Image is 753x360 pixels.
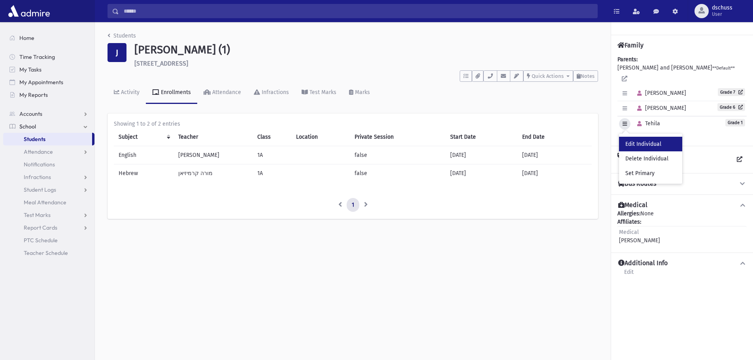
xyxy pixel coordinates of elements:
[24,173,51,181] span: Infractions
[732,153,747,167] a: View all Associations
[3,89,94,101] a: My Reports
[619,228,660,245] div: [PERSON_NAME]
[634,105,686,111] span: [PERSON_NAME]
[19,66,42,73] span: My Tasks
[3,183,94,196] a: Student Logs
[617,180,747,188] button: Bus Routes
[19,79,63,86] span: My Appointments
[619,151,682,166] a: Delete Individual
[618,201,647,209] h4: Medical
[146,82,197,104] a: Enrollments
[247,82,295,104] a: Infractions
[445,146,518,164] td: [DATE]
[617,55,747,139] div: [PERSON_NAME] and [PERSON_NAME]
[3,234,94,247] a: PTC Schedule
[445,128,518,146] th: Start Date
[108,82,146,104] a: Activity
[350,146,445,164] td: false
[19,34,34,41] span: Home
[3,171,94,183] a: Infractions
[24,237,58,244] span: PTC Schedule
[3,51,94,63] a: Time Tracking
[617,210,640,217] b: Allergies:
[6,3,52,19] img: AdmirePro
[517,128,592,146] th: End Date
[634,90,686,96] span: [PERSON_NAME]
[24,199,66,206] span: Meal Attendance
[134,43,598,57] h1: [PERSON_NAME] (1)
[24,211,51,219] span: Test Marks
[617,201,747,209] button: Medical
[619,166,682,181] a: Set Primary
[573,70,598,82] button: Notes
[119,4,597,18] input: Search
[3,247,94,259] a: Teacher Schedule
[3,120,94,133] a: School
[174,164,253,182] td: מורה קרמיזיאן
[3,209,94,221] a: Test Marks
[617,259,747,268] button: Additional Info
[624,268,634,282] a: Edit
[295,82,343,104] a: Test Marks
[3,76,94,89] a: My Appointments
[19,123,36,130] span: School
[24,186,56,193] span: Student Logs
[581,73,594,79] span: Notes
[618,180,656,188] h4: Bus Routes
[725,119,745,126] span: Grade 1
[350,164,445,182] td: false
[517,164,592,182] td: [DATE]
[24,148,53,155] span: Attendance
[134,60,598,67] h6: [STREET_ADDRESS]
[3,107,94,120] a: Accounts
[24,249,68,256] span: Teacher Schedule
[532,73,564,79] span: Quick Actions
[159,89,191,96] div: Enrollments
[347,198,359,212] a: 1
[253,164,291,182] td: 1A
[617,219,641,225] b: Affiliates:
[712,5,732,11] span: dschuss
[211,89,241,96] div: Attendance
[291,128,349,146] th: Location
[617,153,661,167] h4: Associations
[353,89,370,96] div: Marks
[617,41,644,49] h4: Family
[617,56,638,63] b: Parents:
[19,53,55,60] span: Time Tracking
[3,63,94,76] a: My Tasks
[114,146,174,164] td: English
[523,70,573,82] button: Quick Actions
[114,164,174,182] td: Hebrew
[712,11,732,17] span: User
[260,89,289,96] div: Infractions
[718,88,745,96] a: Grade 7
[619,137,682,151] a: Edit Individual
[108,32,136,39] a: Students
[517,146,592,164] td: [DATE]
[108,32,136,43] nav: breadcrumb
[445,164,518,182] td: [DATE]
[108,43,126,62] div: J
[343,82,376,104] a: Marks
[308,89,336,96] div: Test Marks
[24,161,55,168] span: Notifications
[119,89,140,96] div: Activity
[24,224,57,231] span: Report Cards
[350,128,445,146] th: Private Session
[3,32,94,44] a: Home
[3,221,94,234] a: Report Cards
[617,209,747,246] div: None
[3,158,94,171] a: Notifications
[19,91,48,98] span: My Reports
[619,229,639,236] span: Medical
[253,146,291,164] td: 1A
[634,120,660,127] span: Tehila
[114,120,592,128] div: Showing 1 to 2 of 2 entries
[197,82,247,104] a: Attendance
[24,136,45,143] span: Students
[253,128,291,146] th: Class
[174,128,253,146] th: Teacher
[3,196,94,209] a: Meal Attendance
[3,145,94,158] a: Attendance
